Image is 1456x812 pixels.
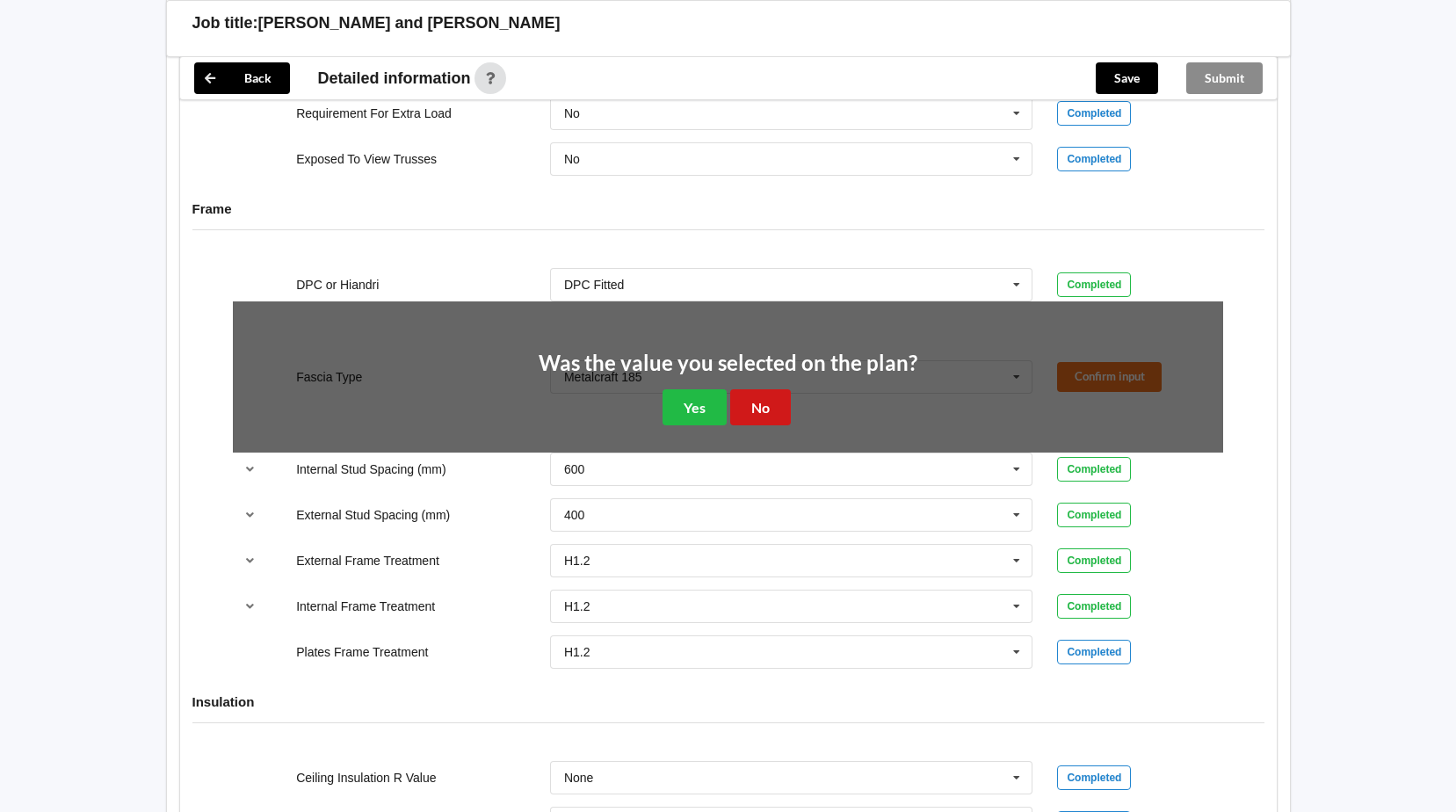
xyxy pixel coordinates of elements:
label: Requirement For Extra Load [296,106,452,120]
div: H1.2 [564,600,590,613]
div: H1.2 [564,646,590,658]
label: Exposed To View Trusses [296,152,437,166]
div: Completed [1057,503,1131,527]
div: Completed [1057,594,1131,619]
div: Completed [1057,147,1131,171]
label: Internal Frame Treatment [296,599,435,613]
div: 400 [564,509,584,521]
h3: Job title: [192,13,258,33]
button: Save [1096,62,1158,94]
label: Plates Frame Treatment [296,645,428,659]
button: reference-toggle [233,453,267,485]
div: Completed [1057,457,1131,482]
h4: Insulation [192,693,1264,710]
span: Detailed information [318,70,471,86]
button: Back [194,62,290,94]
div: DPC Fitted [564,279,624,291]
div: No [564,153,580,165]
button: No [730,389,791,425]
div: None [564,772,593,784]
div: H1.2 [564,555,590,567]
button: reference-toggle [233,591,267,622]
label: DPC or Hiandri [296,278,379,292]
label: External Stud Spacing (mm) [296,508,450,522]
label: External Frame Treatment [296,554,439,568]
div: 600 [564,463,584,475]
div: Completed [1057,272,1131,297]
label: Ceiling Insulation R Value [296,771,436,785]
h2: Was the value you selected on the plan? [539,350,917,377]
div: Completed [1057,548,1131,573]
button: reference-toggle [233,545,267,576]
button: Yes [663,389,727,425]
div: Completed [1057,101,1131,126]
label: Internal Stud Spacing (mm) [296,462,445,476]
button: reference-toggle [233,499,267,531]
h3: [PERSON_NAME] and [PERSON_NAME] [258,13,561,33]
div: Completed [1057,640,1131,664]
div: No [564,107,580,120]
div: Completed [1057,765,1131,790]
h4: Frame [192,200,1264,217]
